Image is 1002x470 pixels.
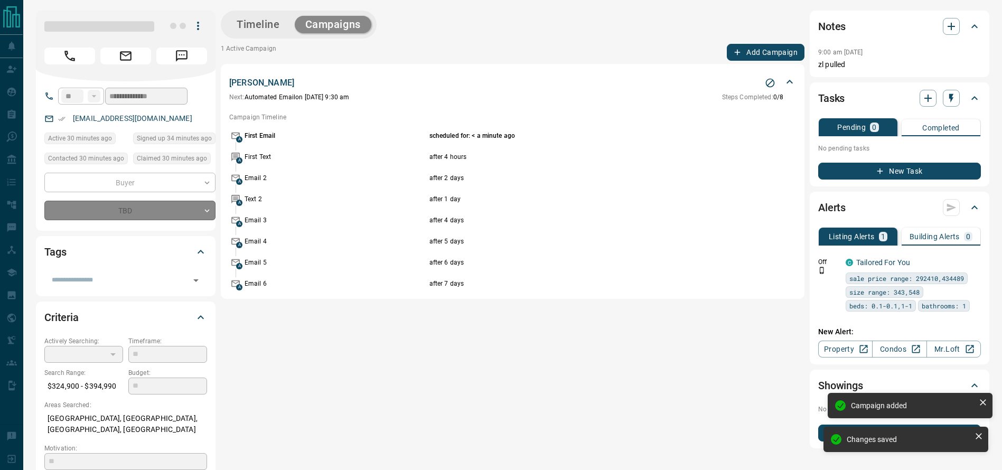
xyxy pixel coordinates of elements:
[133,153,216,167] div: Mon Sep 15 2025
[137,133,212,144] span: Signed up 34 minutes ago
[48,133,112,144] span: Active 30 minutes ago
[429,194,733,204] p: after 1 day
[910,233,960,240] p: Building Alerts
[818,425,981,441] button: New Showing
[818,86,981,111] div: Tasks
[818,257,839,267] p: Off
[429,152,733,162] p: after 4 hours
[236,263,242,269] span: A
[128,368,207,378] p: Budget:
[429,258,733,267] p: after 6 days
[156,48,207,64] span: Message
[872,341,926,358] a: Condos
[221,44,276,61] p: 1 Active Campaign
[818,405,981,414] p: No showings booked
[44,410,207,438] p: [GEOGRAPHIC_DATA], [GEOGRAPHIC_DATA], [GEOGRAPHIC_DATA], [GEOGRAPHIC_DATA]
[818,90,845,107] h2: Tasks
[44,368,123,378] p: Search Range:
[236,157,242,164] span: A
[236,284,242,290] span: A
[137,153,207,164] span: Claimed 30 minutes ago
[229,92,349,102] p: Automated Email on [DATE] 9:30 am
[44,153,128,167] div: Mon Sep 15 2025
[829,233,875,240] p: Listing Alerts
[818,14,981,39] div: Notes
[818,377,863,394] h2: Showings
[818,373,981,398] div: Showings
[429,173,733,183] p: after 2 days
[429,215,733,225] p: after 4 days
[44,173,216,192] div: Buyer
[245,131,427,140] p: First Email
[872,124,876,131] p: 0
[818,341,873,358] a: Property
[229,74,796,104] div: [PERSON_NAME]Stop CampaignNext:Automated Emailon [DATE] 9:30 amSteps Completed:0/8
[44,400,207,410] p: Areas Searched:
[245,194,427,204] p: Text 2
[851,435,975,444] div: Changes saved
[245,173,427,183] p: Email 2
[966,233,970,240] p: 0
[245,279,427,288] p: Email 6
[922,124,960,131] p: Completed
[849,300,912,311] span: beds: 0.1-0.1,1-1
[236,242,242,248] span: A
[849,287,920,297] span: size range: 343,548
[44,378,123,395] p: $324,900 - $394,990
[245,237,427,246] p: Email 4
[818,195,981,220] div: Alerts
[849,273,964,284] span: sale price range: 292410,434489
[722,93,773,101] span: Steps Completed:
[837,124,866,131] p: Pending
[236,221,242,227] span: A
[44,239,207,265] div: Tags
[48,153,124,164] span: Contacted 30 minutes ago
[245,258,427,267] p: Email 5
[245,152,427,162] p: First Text
[922,300,966,311] span: bathrooms: 1
[226,16,291,33] button: Timeline
[229,93,245,101] span: Next:
[133,133,216,147] div: Mon Sep 15 2025
[818,140,981,156] p: No pending tasks
[727,44,804,61] button: Add Campaign
[245,215,427,225] p: Email 3
[851,401,975,410] div: Campaign added
[236,200,242,206] span: A
[236,136,242,143] span: A
[73,114,192,123] a: [EMAIL_ADDRESS][DOMAIN_NAME]
[818,267,826,274] svg: Push Notification Only
[818,163,981,180] button: New Task
[44,309,79,326] h2: Criteria
[229,112,796,122] p: Campaign Timeline
[44,133,128,147] div: Mon Sep 15 2025
[295,16,371,33] button: Campaigns
[44,444,207,453] p: Motivation:
[818,199,846,216] h2: Alerts
[846,259,853,266] div: condos.ca
[58,115,65,123] svg: Email Verified
[44,305,207,330] div: Criteria
[44,48,95,64] span: Call
[236,178,242,185] span: A
[856,258,910,267] a: Tailored For You
[429,131,733,140] p: scheduled for: < a minute ago
[44,243,66,260] h2: Tags
[128,336,207,346] p: Timeframe:
[881,233,885,240] p: 1
[818,59,981,70] p: zl pulled
[818,18,846,35] h2: Notes
[926,341,981,358] a: Mr.Loft
[722,92,783,102] p: 0 / 8
[229,77,294,89] p: [PERSON_NAME]
[818,326,981,337] p: New Alert:
[100,48,151,64] span: Email
[818,49,863,56] p: 9:00 am [DATE]
[429,237,733,246] p: after 5 days
[429,279,733,288] p: after 7 days
[44,336,123,346] p: Actively Searching:
[44,201,216,220] div: TBD
[189,273,203,288] button: Open
[762,75,778,91] button: Stop Campaign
